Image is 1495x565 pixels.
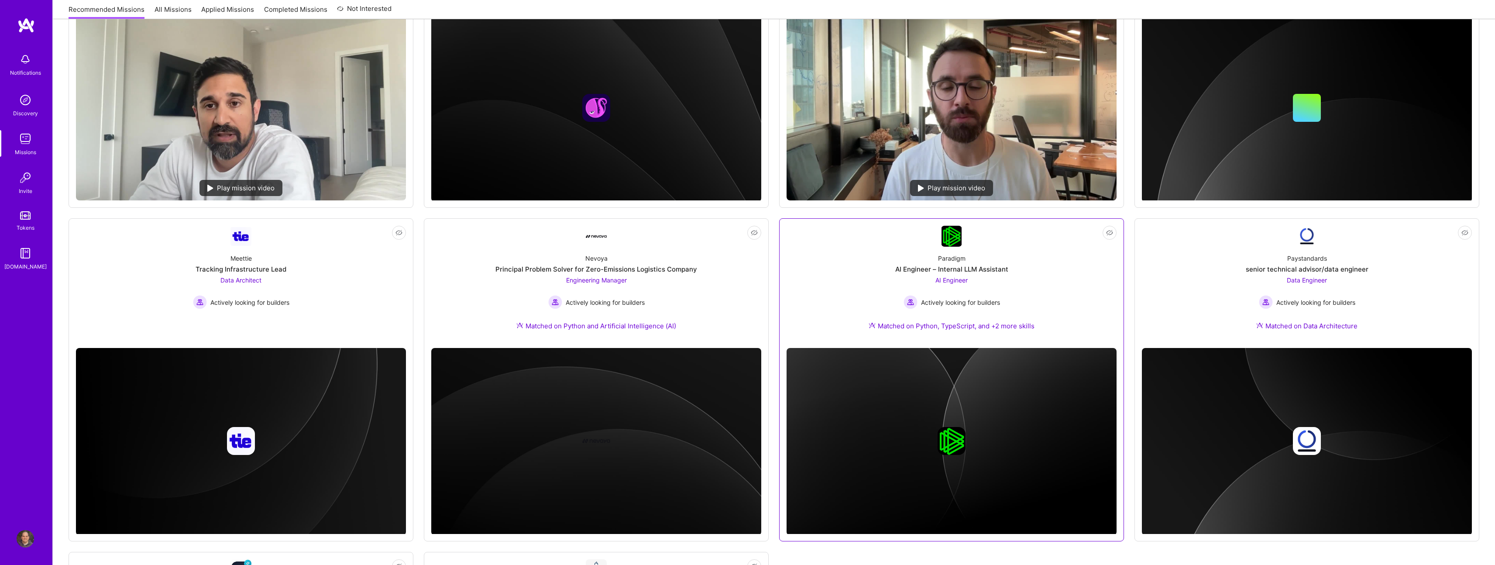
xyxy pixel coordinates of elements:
img: cover [787,348,1117,535]
a: Company LogoParadigmAI Engineer – Internal LLM AssistantAI Engineer Actively looking for builders... [787,226,1117,341]
img: Ateam Purple Icon [516,322,523,329]
img: No Mission [787,15,1117,200]
img: cover [431,348,761,535]
div: Discovery [13,109,38,118]
div: Matched on Data Architecture [1256,321,1358,331]
img: Ateam Purple Icon [1256,322,1263,329]
div: Paradigm [938,254,966,263]
img: No Mission [76,15,406,200]
img: discovery [17,91,34,109]
div: Principal Problem Solver for Zero-Emissions Logistics Company [495,265,697,274]
span: Engineering Manager [566,276,627,284]
a: Company LogoPaystandardssenior technical advisor/data engineerData Engineer Actively looking for ... [1142,226,1472,341]
div: Nevoya [585,254,608,263]
a: Completed Missions [264,5,327,19]
i: icon EyeClosed [1106,229,1113,236]
a: Company LogoMeettieTracking Infrastructure LeadData Architect Actively looking for buildersActive... [76,226,406,341]
a: Recommended Missions [69,5,144,19]
img: bell [17,51,34,68]
div: senior technical advisor/data engineer [1246,265,1368,274]
i: icon EyeClosed [1461,229,1468,236]
img: Actively looking for builders [548,295,562,309]
img: Invite [17,169,34,186]
a: Company LogoNevoyaPrincipal Problem Solver for Zero-Emissions Logistics CompanyEngineering Manage... [431,226,761,341]
span: AI Engineer [935,276,968,284]
div: Play mission video [199,180,282,196]
div: AI Engineer – Internal LLM Assistant [895,265,1008,274]
span: Data Architect [220,276,261,284]
img: Actively looking for builders [193,295,207,309]
div: Meettie [230,254,252,263]
img: tokens [20,211,31,220]
div: Missions [15,148,36,157]
a: Applied Missions [201,5,254,19]
span: Actively looking for builders [210,298,289,307]
img: Company logo [582,94,610,122]
img: Company Logo [586,235,607,238]
img: cover [76,348,406,535]
img: play [207,185,213,192]
div: Notifications [10,68,41,77]
img: play [918,185,924,192]
span: Actively looking for builders [1276,298,1355,307]
div: Play mission video [910,180,993,196]
span: Actively looking for builders [921,298,1000,307]
div: Paystandards [1287,254,1327,263]
div: Tokens [17,223,34,232]
img: teamwork [17,130,34,148]
img: Company logo [582,427,610,455]
img: Company logo [938,427,966,455]
a: All Missions [155,5,192,19]
img: guide book [17,245,34,262]
img: Actively looking for builders [904,295,918,309]
span: Actively looking for builders [566,298,645,307]
a: Not Interested [337,3,392,19]
div: Matched on Python and Artificial Intelligence (AI) [516,321,676,331]
a: User Avatar [14,530,36,548]
img: Ateam Purple Icon [869,322,876,329]
div: Tracking Infrastructure Lead [196,265,286,274]
img: Company Logo [1296,226,1317,247]
span: Data Engineer [1287,276,1327,284]
img: Company logo [227,427,255,455]
img: Company Logo [942,226,962,247]
img: Company Logo [230,227,251,246]
img: logo [17,17,35,33]
div: Matched on Python, TypeScript, and +2 more skills [869,321,1034,331]
img: Actively looking for builders [1259,295,1273,309]
img: User Avatar [17,530,34,548]
i: icon EyeClosed [751,229,758,236]
div: [DOMAIN_NAME] [4,262,47,271]
img: cover [1142,348,1472,535]
i: icon EyeClosed [395,229,402,236]
img: Company logo [1293,427,1321,455]
div: Invite [19,186,32,196]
